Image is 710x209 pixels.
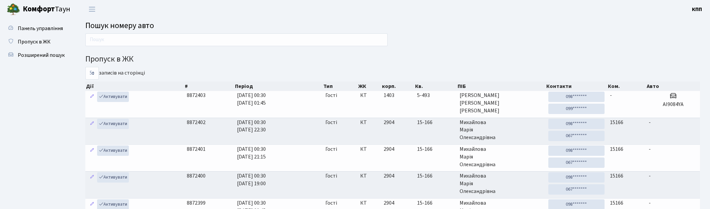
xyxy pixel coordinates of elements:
[460,145,543,169] span: Михайлова Марія Олександрівна
[7,3,20,16] img: logo.png
[460,172,543,195] span: Михайлова Марія Олександрівна
[692,5,702,13] a: КПП
[97,172,129,183] a: Активувати
[85,82,184,91] th: Дії
[85,20,154,31] span: Пошук номеру авто
[414,82,457,91] th: Кв.
[610,145,623,153] span: 15166
[358,82,381,91] th: ЖК
[607,82,646,91] th: Ком.
[88,145,96,156] a: Редагувати
[85,67,145,80] label: записів на сторінці
[88,92,96,102] a: Редагувати
[3,35,70,48] a: Пропуск в ЖК
[649,199,651,207] span: -
[325,145,337,153] span: Гості
[360,172,379,180] span: КТ
[85,55,700,64] h4: Пропуск в ЖК
[325,172,337,180] span: Гості
[18,38,51,45] span: Пропуск в ЖК
[187,172,206,180] span: 8872400
[649,172,651,180] span: -
[384,172,394,180] span: 2904
[360,145,379,153] span: КТ
[460,92,543,115] span: [PERSON_NAME] [PERSON_NAME] [PERSON_NAME]
[417,145,454,153] span: 15-166
[97,119,129,129] a: Активувати
[649,119,651,126] span: -
[610,199,623,207] span: 15166
[457,82,545,91] th: ПІБ
[85,33,388,46] input: Пошук
[187,119,206,126] span: 8872402
[460,119,543,142] span: Михайлова Марія Олександрівна
[360,199,379,207] span: КТ
[84,4,100,15] button: Переключити навігацію
[384,145,394,153] span: 2904
[610,119,623,126] span: 15166
[649,101,697,108] h5: АІ9084YA
[360,119,379,126] span: КТ
[323,82,357,91] th: Тип
[417,199,454,207] span: 15-166
[417,119,454,126] span: 15-166
[325,119,337,126] span: Гості
[18,51,65,59] span: Розширений пошук
[417,172,454,180] span: 15-166
[187,92,206,99] span: 8872403
[85,67,99,80] select: записів на сторінці
[234,82,323,91] th: Період
[325,92,337,99] span: Гості
[88,172,96,183] a: Редагувати
[237,119,266,134] span: [DATE] 00:30 [DATE] 22:30
[23,4,55,14] b: Комфорт
[3,22,70,35] a: Панель управління
[360,92,379,99] span: КТ
[610,92,612,99] span: -
[3,48,70,62] a: Розширений пошук
[184,82,234,91] th: #
[23,4,70,15] span: Таун
[610,172,623,180] span: 15166
[237,145,266,161] span: [DATE] 00:30 [DATE] 21:15
[88,119,96,129] a: Редагувати
[381,82,415,91] th: корп.
[18,25,63,32] span: Панель управління
[417,92,454,99] span: 5-493
[97,145,129,156] a: Активувати
[187,145,206,153] span: 8872401
[187,199,206,207] span: 8872399
[237,172,266,187] span: [DATE] 00:30 [DATE] 19:00
[384,119,394,126] span: 2904
[649,145,651,153] span: -
[325,199,337,207] span: Гості
[646,82,700,91] th: Авто
[692,6,702,13] b: КПП
[237,92,266,107] span: [DATE] 00:30 [DATE] 01:45
[384,92,394,99] span: 1403
[97,92,129,102] a: Активувати
[384,199,394,207] span: 2904
[546,82,607,91] th: Контакти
